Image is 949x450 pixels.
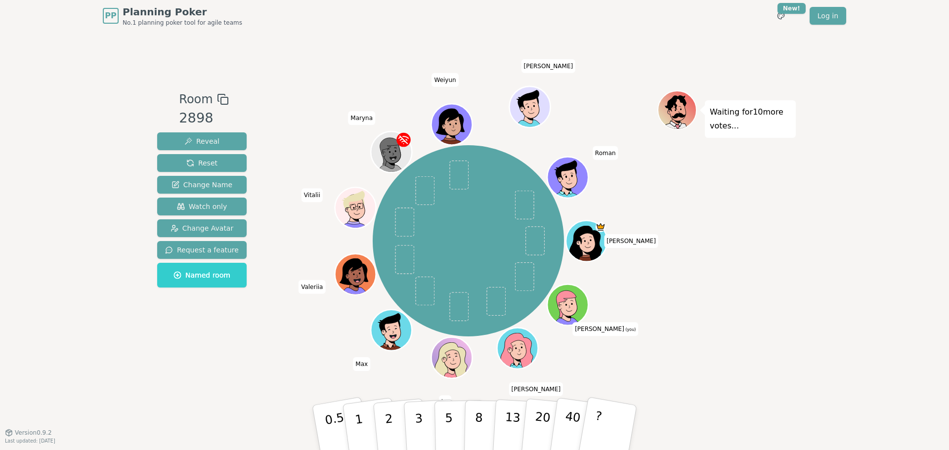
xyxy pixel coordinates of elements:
span: Click to change your name [299,280,325,293]
span: Request a feature [165,245,239,255]
span: Change Avatar [171,223,234,233]
button: Click to change your avatar [548,285,587,324]
a: PPPlanning PokerNo.1 planning poker tool for agile teams [103,5,242,27]
button: Watch only [157,198,247,215]
span: Click to change your name [302,188,323,202]
span: No.1 planning poker tool for agile teams [123,19,242,27]
button: Named room [157,263,247,287]
div: 2898 [179,108,228,128]
span: Click to change your name [593,146,618,160]
a: Log in [810,7,846,25]
span: Change Name [172,180,232,190]
span: Click to change your name [439,395,452,409]
span: Last updated: [DATE] [5,438,55,444]
span: (you) [624,327,636,332]
button: Request a feature [157,241,247,259]
button: Change Avatar [157,219,247,237]
span: Click to change your name [572,322,638,336]
span: Planning Poker [123,5,242,19]
span: Room [179,90,213,108]
button: Reset [157,154,247,172]
button: Change Name [157,176,247,194]
span: Reset [186,158,217,168]
span: Click to change your name [353,357,370,371]
span: Named room [173,270,230,280]
button: Reveal [157,132,247,150]
span: Click to change your name [348,111,375,124]
span: Version 0.9.2 [15,429,52,437]
span: Watch only [177,202,227,211]
span: Click to change your name [521,59,575,73]
div: New! [777,3,806,14]
button: New! [772,7,790,25]
span: Reveal [184,136,219,146]
span: PP [105,10,116,22]
span: Click to change your name [604,234,658,248]
span: Click to change your name [509,382,563,396]
span: Click to change your name [431,73,458,86]
button: Version0.9.2 [5,429,52,437]
p: Waiting for 10 more votes... [710,105,791,133]
span: lana is the host [595,222,605,232]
